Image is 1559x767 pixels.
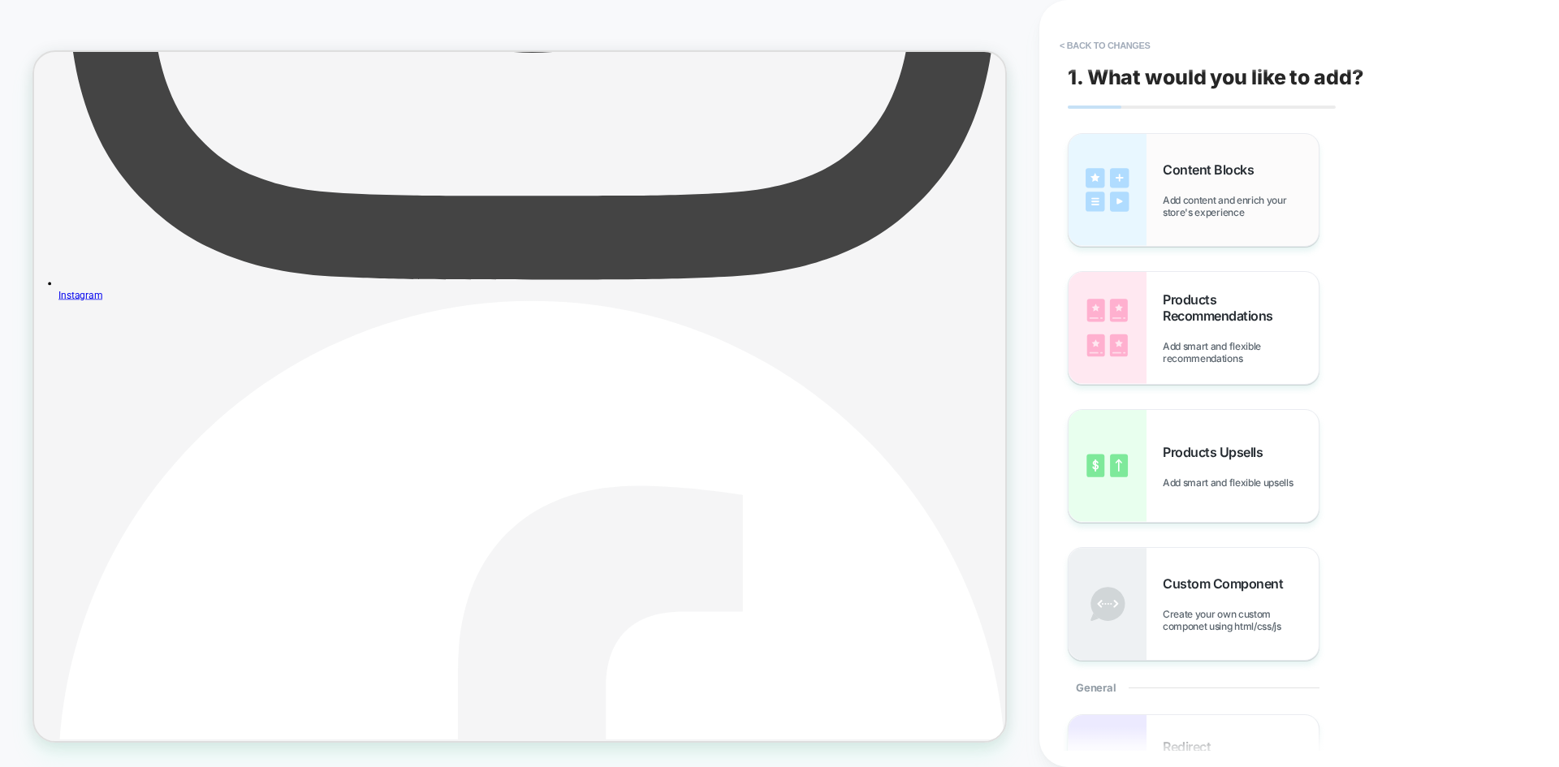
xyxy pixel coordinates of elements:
span: Custom Component [1163,575,1291,592]
span: Create your own custom componet using html/css/js [1163,608,1319,632]
span: Add content and enrich your store's experience [1163,194,1319,218]
span: 1. What would you like to add? [1068,65,1363,89]
span: Instagram [32,317,91,332]
span: Content Blocks [1163,162,1262,178]
button: < Back to changes [1052,32,1159,58]
a: Instagram [32,301,1295,332]
span: Redirect [1163,739,1219,755]
span: Products Upsells [1163,444,1271,460]
div: General [1068,661,1319,714]
span: Products Recommendations [1163,291,1319,324]
span: Add smart and flexible upsells [1163,476,1301,489]
span: Add smart and flexible recommendations [1163,340,1319,364]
